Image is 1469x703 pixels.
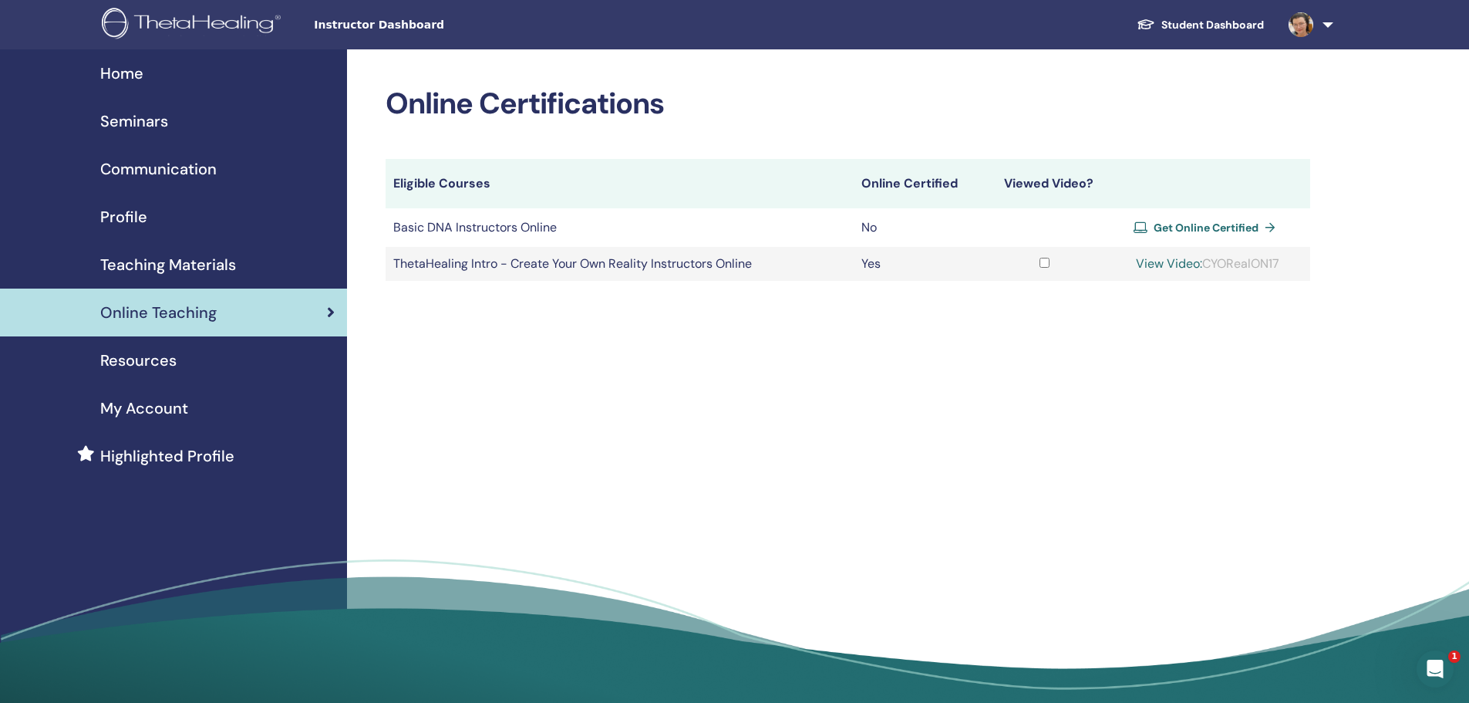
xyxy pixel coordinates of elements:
span: Teaching Materials [100,253,236,276]
span: Get Online Certified [1154,221,1258,235]
th: Online Certified [854,159,984,208]
td: Basic DNA Instructors Online [386,208,854,247]
th: Viewed Video? [984,159,1106,208]
iframe: Intercom live chat [1417,651,1454,688]
img: logo.png [102,8,286,42]
td: Yes [854,247,984,281]
img: default.jpg [1289,12,1313,37]
h2: Online Certifications [386,86,1310,122]
span: Online Teaching [100,301,217,324]
span: Home [100,62,143,85]
span: Communication [100,157,217,181]
div: CYORealON17 [1113,255,1302,273]
img: graduation-cap-white.svg [1137,18,1155,31]
span: My Account [100,397,188,420]
span: Highlighted Profile [100,444,234,468]
span: Resources [100,349,177,372]
span: 1 [1448,651,1461,663]
td: No [854,208,984,247]
a: Get Online Certified [1134,216,1282,239]
td: ThetaHealing Intro - Create Your Own Reality Instructors Online [386,247,854,281]
span: Seminars [100,110,168,133]
th: Eligible Courses [386,159,854,208]
a: View Video: [1136,255,1202,272]
a: Student Dashboard [1124,11,1276,39]
span: Profile [100,205,147,228]
span: Instructor Dashboard [314,17,545,33]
